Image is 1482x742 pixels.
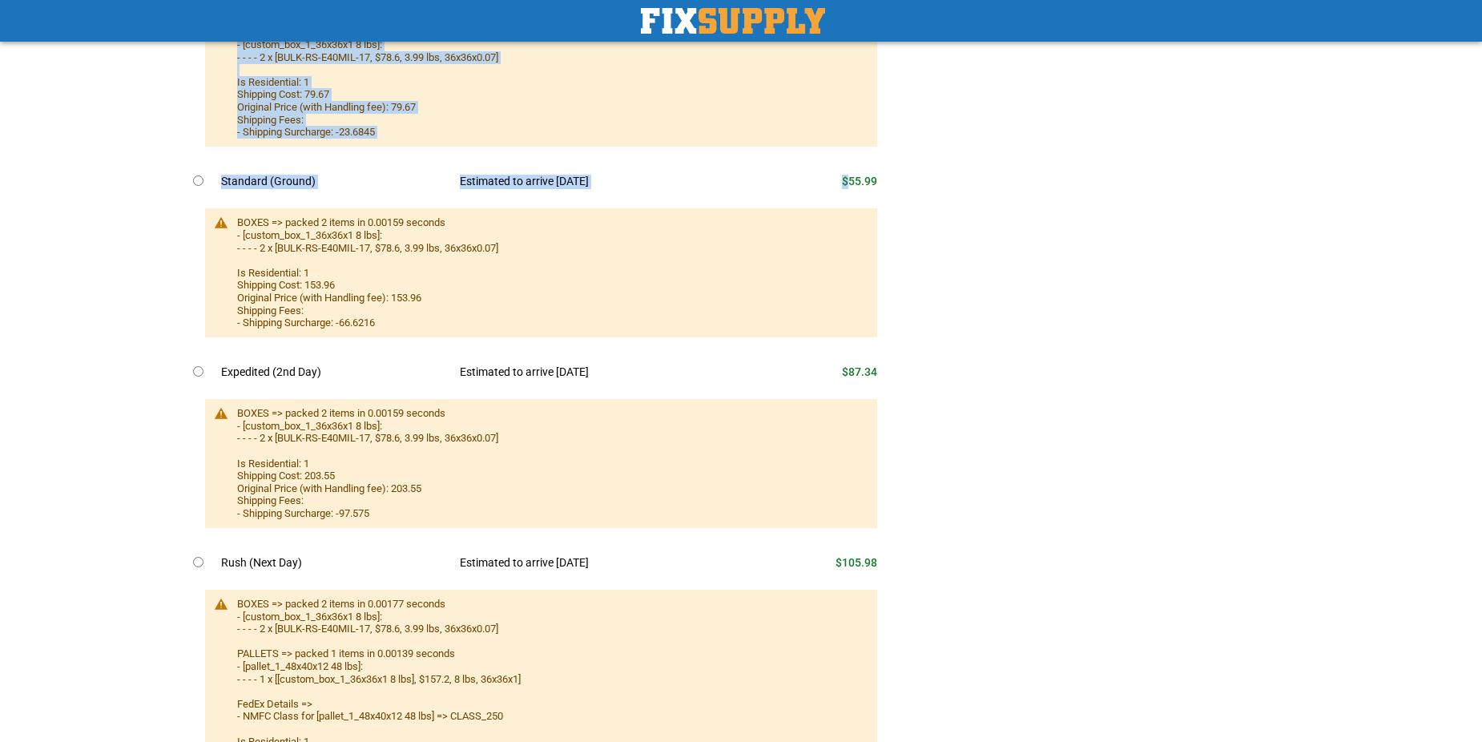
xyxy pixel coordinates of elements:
[221,355,448,390] td: Expedited (2nd Day)
[641,8,825,34] a: store logo
[237,26,861,139] div: BOXES => packed 2 items in 0.00159 seconds - [custom_box_1_36x36x1 8 lbs]: - - - - 2 x [BULK-RS-E...
[448,355,757,390] td: Estimated to arrive [DATE]
[842,175,877,188] span: $55.99
[836,556,877,569] span: $105.98
[221,546,448,581] td: Rush (Next Day)
[448,164,757,200] td: Estimated to arrive [DATE]
[237,407,861,519] div: BOXES => packed 2 items in 0.00159 seconds - [custom_box_1_36x36x1 8 lbs]: - - - - 2 x [BULK-RS-E...
[221,164,448,200] td: Standard (Ground)
[842,365,877,378] span: $87.34
[641,8,825,34] img: Fix Industrial Supply
[237,216,861,329] div: BOXES => packed 2 items in 0.00159 seconds - [custom_box_1_36x36x1 8 lbs]: - - - - 2 x [BULK-RS-E...
[448,546,757,581] td: Estimated to arrive [DATE]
